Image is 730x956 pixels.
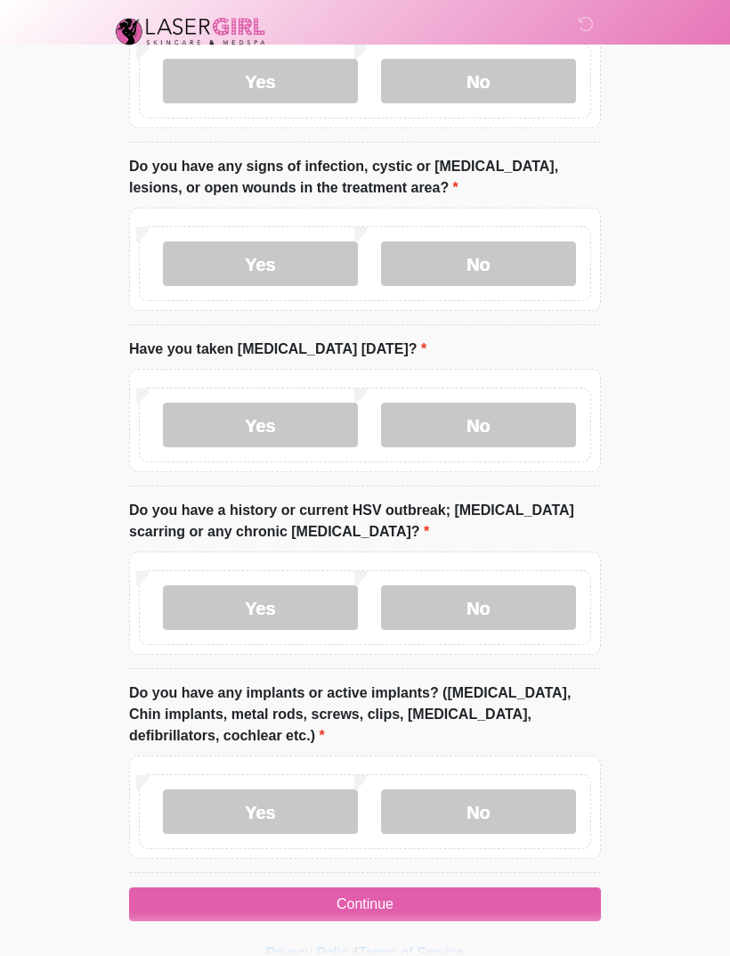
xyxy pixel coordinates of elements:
[163,241,358,286] label: Yes
[163,403,358,447] label: Yes
[381,585,576,630] label: No
[129,339,426,360] label: Have you taken [MEDICAL_DATA] [DATE]?
[129,156,601,199] label: Do you have any signs of infection, cystic or [MEDICAL_DATA], lesions, or open wounds in the trea...
[129,887,601,921] button: Continue
[381,59,576,103] label: No
[111,13,270,49] img: Laser Girl Med Spa LLC Logo
[129,500,601,543] label: Do you have a history or current HSV outbreak; [MEDICAL_DATA] scarring or any chronic [MEDICAL_DA...
[163,585,358,630] label: Yes
[381,789,576,834] label: No
[163,789,358,834] label: Yes
[129,682,601,747] label: Do you have any implants or active implants? ([MEDICAL_DATA], Chin implants, metal rods, screws, ...
[163,59,358,103] label: Yes
[381,241,576,286] label: No
[381,403,576,447] label: No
